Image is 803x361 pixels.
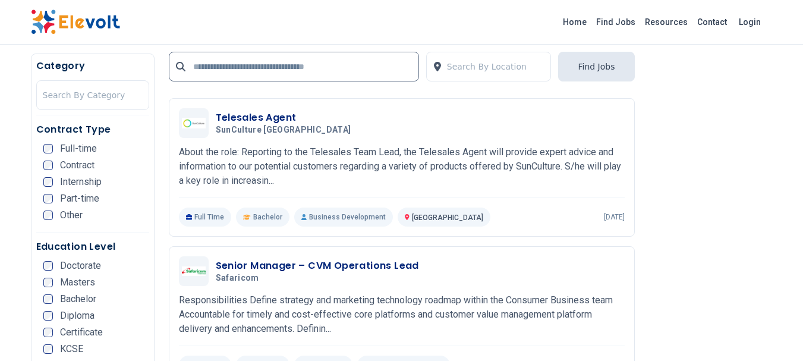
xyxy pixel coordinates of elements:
[60,278,95,287] span: Masters
[558,52,634,81] button: Find Jobs
[60,294,96,304] span: Bachelor
[744,304,803,361] iframe: Chat Widget
[179,145,625,188] p: About the role: Reporting to the Telesales Team Lead, the Telesales Agent will provide expert adv...
[60,161,95,170] span: Contract
[60,261,101,271] span: Doctorate
[43,161,53,170] input: Contract
[692,12,732,32] a: Contact
[294,208,393,227] p: Business Development
[43,278,53,287] input: Masters
[604,212,625,222] p: [DATE]
[60,344,83,354] span: KCSE
[179,293,625,336] p: Responsibilities Define strategy and marketing technology roadmap within the Consumer Business te...
[412,214,483,222] span: [GEOGRAPHIC_DATA]
[640,12,692,32] a: Resources
[43,194,53,203] input: Part-time
[36,123,149,137] h5: Contract Type
[216,273,259,284] span: Safaricom
[591,12,640,32] a: Find Jobs
[253,212,282,222] span: Bachelor
[43,144,53,153] input: Full-time
[60,311,95,321] span: Diploma
[43,294,53,304] input: Bachelor
[558,12,591,32] a: Home
[216,111,356,125] h3: Telesales Agent
[43,211,53,220] input: Other
[60,328,103,337] span: Certificate
[60,194,99,203] span: Part-time
[60,144,97,153] span: Full-time
[43,344,53,354] input: KCSE
[43,328,53,337] input: Certificate
[43,261,53,271] input: Doctorate
[216,259,419,273] h3: Senior Manager – CVM Operations Lead
[36,59,149,73] h5: Category
[179,108,625,227] a: SunCulture KenyaTelesales AgentSunCulture [GEOGRAPHIC_DATA]About the role: Reporting to the Teles...
[182,118,206,128] img: SunCulture Kenya
[60,177,102,187] span: Internship
[31,10,120,34] img: Elevolt
[43,177,53,187] input: Internship
[60,211,83,220] span: Other
[179,208,232,227] p: Full Time
[43,311,53,321] input: Diploma
[216,125,351,136] span: SunCulture [GEOGRAPHIC_DATA]
[182,266,206,276] img: Safaricom
[732,10,768,34] a: Login
[36,240,149,254] h5: Education Level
